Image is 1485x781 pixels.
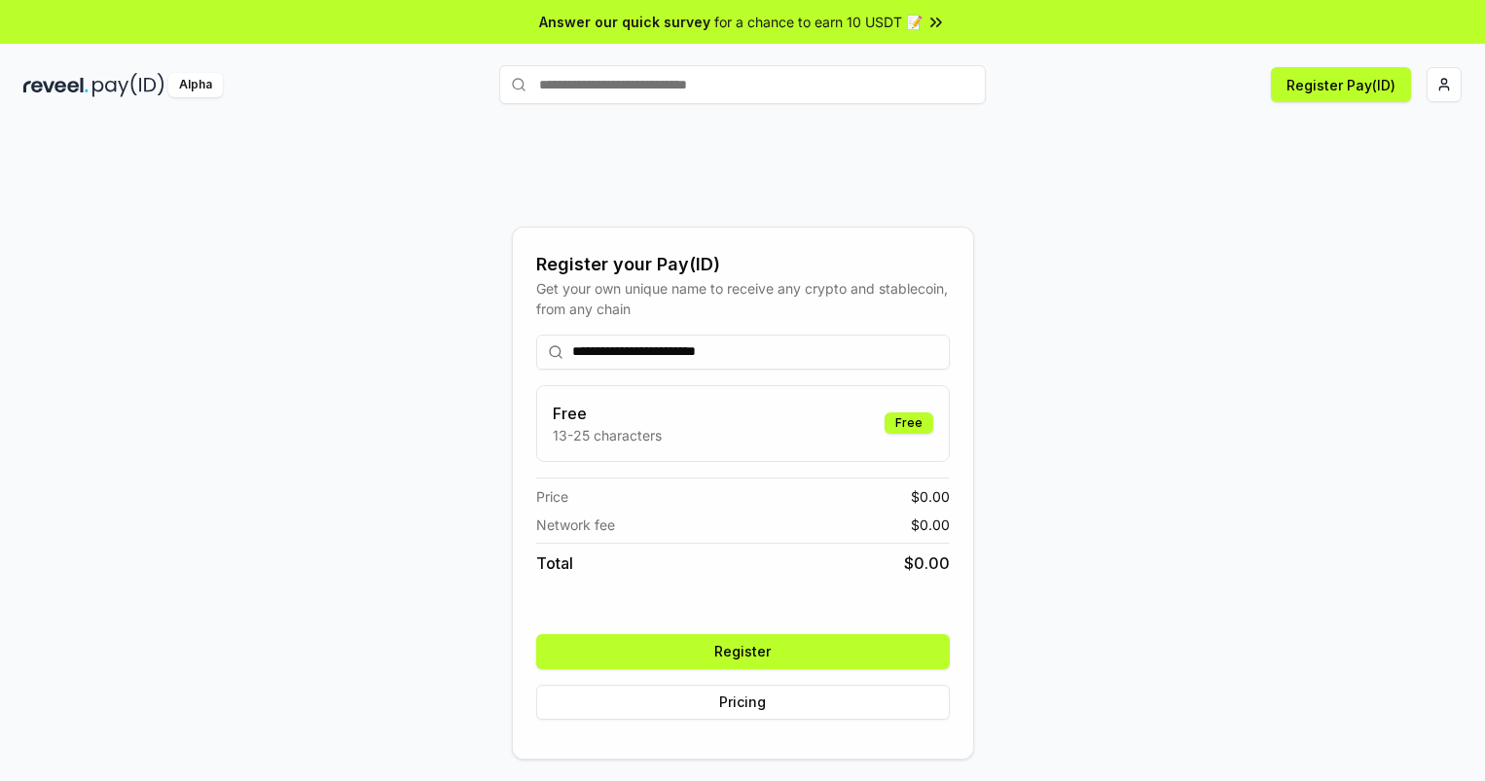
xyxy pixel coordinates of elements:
[911,486,950,507] span: $ 0.00
[536,551,573,575] span: Total
[168,73,223,97] div: Alpha
[539,12,710,32] span: Answer our quick survey
[536,278,950,319] div: Get your own unique name to receive any crypto and stablecoin, from any chain
[536,515,615,535] span: Network fee
[536,486,568,507] span: Price
[92,73,164,97] img: pay_id
[536,634,950,669] button: Register
[536,251,950,278] div: Register your Pay(ID)
[904,551,950,575] span: $ 0.00
[553,402,662,425] h3: Free
[536,685,950,720] button: Pricing
[1271,67,1411,102] button: Register Pay(ID)
[23,73,89,97] img: reveel_dark
[911,515,950,535] span: $ 0.00
[553,425,662,445] p: 13-25 characters
[714,12,923,32] span: for a chance to earn 10 USDT 📝
[885,412,933,434] div: Free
